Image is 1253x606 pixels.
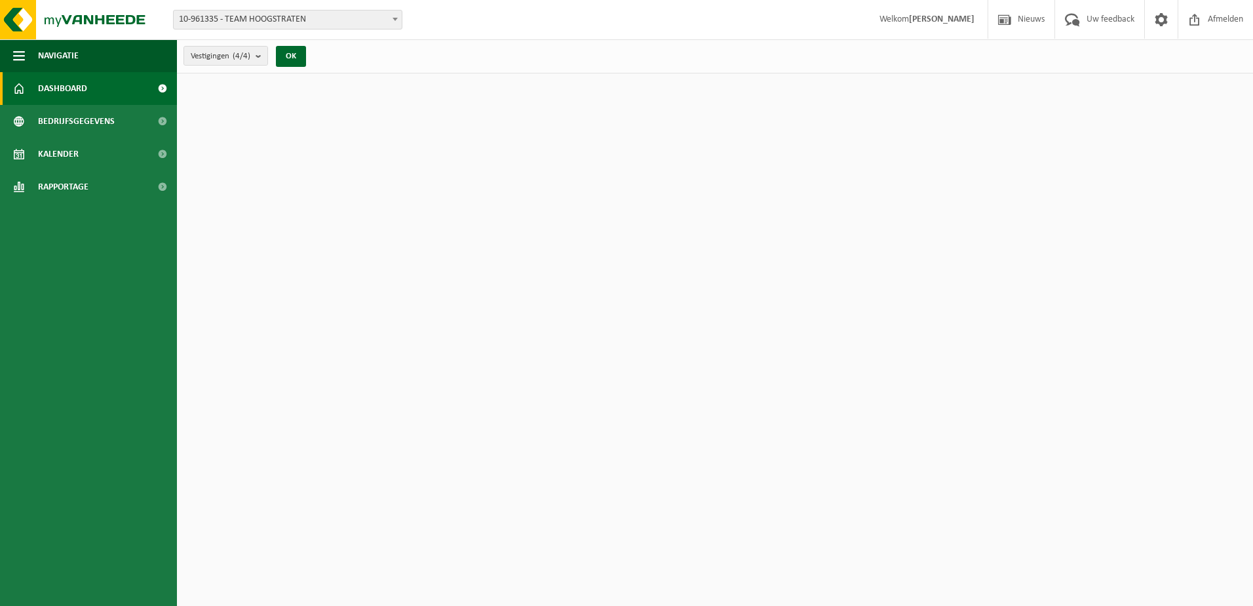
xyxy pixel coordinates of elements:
span: 10-961335 - TEAM HOOGSTRATEN [174,10,402,29]
button: OK [276,46,306,67]
span: Navigatie [38,39,79,72]
count: (4/4) [233,52,250,60]
strong: [PERSON_NAME] [909,14,974,24]
span: Kalender [38,138,79,171]
button: Vestigingen(4/4) [183,46,268,66]
span: Bedrijfsgegevens [38,105,115,138]
span: 10-961335 - TEAM HOOGSTRATEN [173,10,402,30]
span: Vestigingen [191,47,250,66]
span: Dashboard [38,72,87,105]
span: Rapportage [38,171,88,203]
